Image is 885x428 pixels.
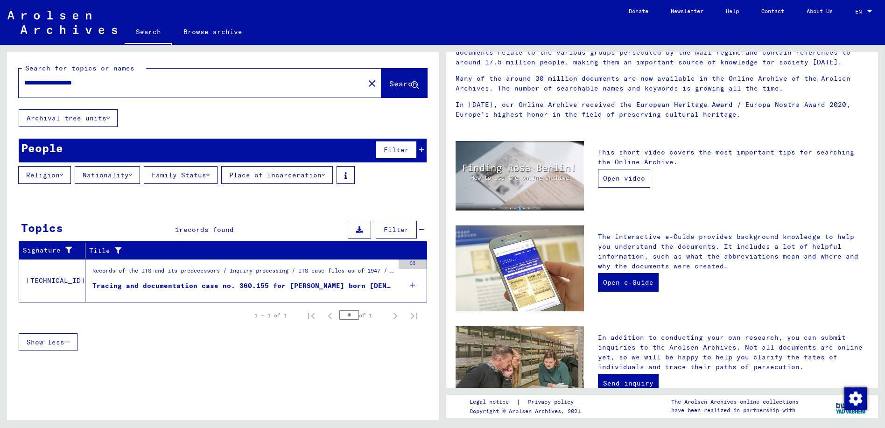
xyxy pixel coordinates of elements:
[456,326,584,412] img: inquiries.jpg
[179,225,234,234] span: records found
[321,306,339,325] button: Previous page
[386,306,405,325] button: Next page
[376,221,417,239] button: Filter
[125,21,172,45] a: Search
[19,333,77,351] button: Show less
[302,306,321,325] button: First page
[671,398,799,406] p: The Arolsen Archives online collections
[23,246,73,255] div: Signature
[376,141,417,159] button: Filter
[470,407,585,415] p: Copyright © Arolsen Archives, 2021
[21,219,63,236] div: Topics
[92,267,394,280] div: Records of the ITS and its predecessors / Inquiry processing / ITS case files as of 1947 / Reposi...
[405,306,423,325] button: Last page
[21,140,63,156] div: People
[339,311,386,320] div: of 1
[598,374,659,393] a: Send inquiry
[456,225,584,311] img: eguide.jpg
[834,394,869,418] img: yv_logo.png
[18,166,71,184] button: Religion
[19,109,118,127] button: Archival tree units
[671,406,799,414] p: have been realized in partnership with
[520,397,585,407] a: Privacy policy
[254,311,287,320] div: 1 – 1 of 1
[470,397,585,407] div: |
[25,64,134,72] mat-label: Search for topics or names
[89,243,415,258] div: Title
[598,333,869,372] p: In addition to conducting your own research, you can submit inquiries to the Arolsen Archives. No...
[598,232,869,271] p: The interactive e-Guide provides background knowledge to help you understand the documents. It in...
[384,146,409,154] span: Filter
[172,21,253,43] a: Browse archive
[175,225,179,234] span: 1
[855,8,865,15] span: EN
[389,79,417,88] span: Search
[75,166,140,184] button: Nationality
[23,243,85,258] div: Signature
[221,166,333,184] button: Place of Incarceration
[92,281,394,291] div: Tracing and documentation case no. 360.155 for [PERSON_NAME] born [DEMOGRAPHIC_DATA]
[384,225,409,234] span: Filter
[89,246,404,256] div: Title
[366,78,378,89] mat-icon: close
[381,69,427,98] button: Search
[19,259,85,302] td: [TECHNICAL_ID]
[598,169,650,188] a: Open video
[456,141,584,211] img: video.jpg
[363,74,381,92] button: Clear
[399,260,427,269] div: 33
[470,397,516,407] a: Legal notice
[456,100,869,119] p: In [DATE], our Online Archive received the European Heritage Award / Europa Nostra Award 2020, Eu...
[456,74,869,93] p: Many of the around 30 million documents are now available in the Online Archive of the Arolsen Ar...
[7,11,117,34] img: Arolsen_neg.svg
[598,147,869,167] p: This short video covers the most important tips for searching the Online Archive.
[844,387,867,410] img: Change consent
[598,273,659,292] a: Open e-Guide
[27,338,64,346] span: Show less
[144,166,218,184] button: Family Status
